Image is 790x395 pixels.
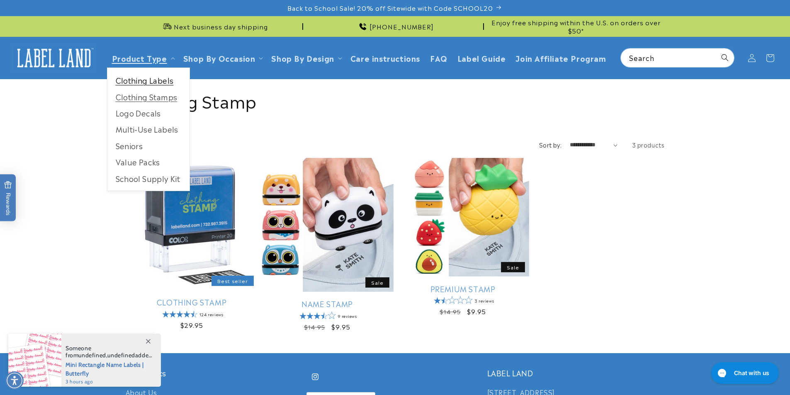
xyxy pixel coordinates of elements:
h2: Quick links [126,368,303,378]
span: Back to School Sale! 20% off Sitewide with Code SCHOOL20 [287,4,493,12]
a: Care instructions [345,48,425,68]
a: Multi-Use Labels [107,121,190,137]
span: 3 products [632,141,665,149]
a: Premium Stamp [397,284,529,293]
a: Label Guide [452,48,511,68]
iframe: Gorgias live chat messenger [707,359,782,387]
span: Join Affiliate Program [515,53,606,63]
a: Shop By Design [271,52,334,63]
a: FAQ [425,48,452,68]
iframe: Sign Up via Text for Offers [7,329,105,354]
div: Announcement [126,16,303,36]
a: Value Packs [107,154,190,170]
a: Logo Decals [107,105,190,121]
a: Clothing Stamps [107,89,190,105]
span: 3 hours ago [66,378,152,385]
span: Mini Rectangle Name Labels | Butterfly [66,359,152,378]
summary: Shop By Occasion [178,48,267,68]
a: Clothing Labels [107,72,190,88]
img: Label Land [12,45,95,71]
a: Name Stamp [261,299,394,308]
span: [PHONE_NUMBER] [369,22,434,31]
a: School Supply Kit [107,170,190,187]
button: Search [716,48,734,67]
span: Someone from , added this product to their cart. [66,345,152,359]
span: FAQ [430,53,447,63]
span: Label Guide [457,53,506,63]
span: undefined [78,351,106,359]
a: Join Affiliate Program [510,48,611,68]
div: Announcement [306,16,484,36]
span: Next business day shipping [174,22,268,31]
span: Rewards [4,181,12,215]
span: Shop By Occasion [183,53,255,63]
summary: Shop By Design [266,48,345,68]
span: Enjoy free shipping within the U.S. on orders over $50* [487,18,665,34]
span: undefined [107,351,135,359]
label: Sort by: [539,141,562,149]
div: Accessibility Menu [5,371,24,390]
a: Product Type [112,52,167,63]
h2: LABEL LAND [487,368,665,378]
h1: Clothing Stamp [126,90,665,111]
span: Care instructions [350,53,420,63]
a: Clothing Stamp [126,297,258,307]
a: Seniors [107,138,190,154]
summary: Product Type [107,48,178,68]
div: Announcement [487,16,665,36]
a: Label Land [10,42,99,74]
